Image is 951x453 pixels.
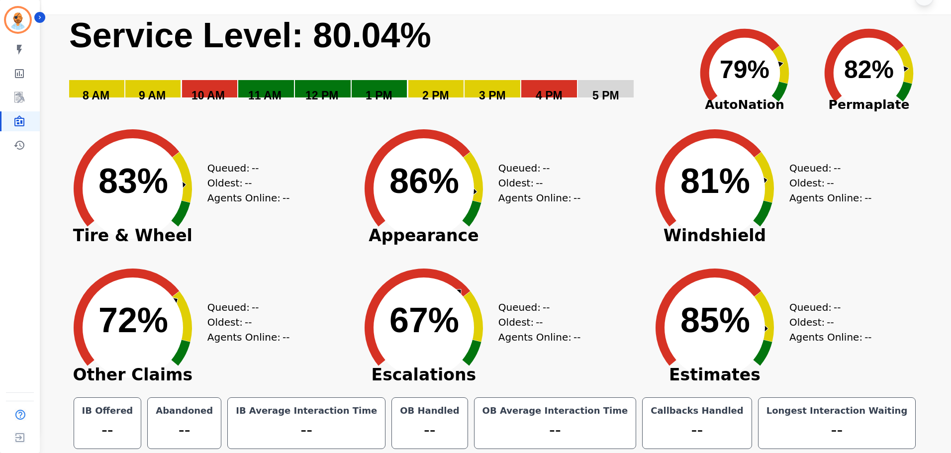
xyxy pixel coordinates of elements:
div: Queued: [207,300,282,315]
img: Bordered avatar [6,8,30,32]
text: 8 AM [83,89,109,102]
div: Longest Interaction Waiting [764,404,910,418]
div: Queued: [498,300,573,315]
div: Abandoned [154,404,215,418]
div: -- [80,418,135,443]
text: 1 PM [366,89,392,102]
div: OB Average Interaction Time [480,404,630,418]
div: OB Handled [398,404,461,418]
div: Oldest: [207,315,282,330]
span: -- [573,190,580,205]
div: -- [764,418,910,443]
span: -- [827,176,834,190]
span: -- [827,315,834,330]
text: 67% [389,301,459,340]
span: -- [536,176,543,190]
text: 3 PM [479,89,506,102]
div: Agents Online: [789,330,874,345]
div: Queued: [498,161,573,176]
div: Oldest: [207,176,282,190]
span: Estimates [640,370,789,380]
span: -- [864,190,871,205]
span: -- [864,330,871,345]
span: -- [283,190,289,205]
text: 11 AM [248,89,282,102]
text: 4 PM [536,89,563,102]
div: Agents Online: [207,190,292,205]
div: Oldest: [498,315,573,330]
text: 82% [844,56,894,84]
span: Permaplate [807,95,931,114]
text: 2 PM [422,89,449,102]
div: IB Offered [80,404,135,418]
div: Queued: [789,161,864,176]
text: 85% [680,301,750,340]
div: Agents Online: [498,330,583,345]
span: Windshield [640,231,789,241]
text: Service Level: 80.04% [69,16,431,55]
div: -- [480,418,630,443]
span: AutoNation [682,95,807,114]
div: Oldest: [498,176,573,190]
span: -- [283,330,289,345]
div: Oldest: [789,315,864,330]
text: 9 AM [139,89,166,102]
svg: Service Level: 0% [68,14,680,116]
span: -- [543,161,550,176]
span: -- [573,330,580,345]
span: -- [245,315,252,330]
span: Tire & Wheel [58,231,207,241]
div: -- [398,418,461,443]
div: -- [154,418,215,443]
span: -- [834,300,841,315]
div: IB Average Interaction Time [234,404,379,418]
div: Callbacks Handled [649,404,746,418]
text: 10 AM [191,89,225,102]
text: 81% [680,162,750,200]
span: -- [252,300,259,315]
div: -- [649,418,746,443]
div: Queued: [207,161,282,176]
text: 12 PM [305,89,338,102]
span: Other Claims [58,370,207,380]
div: Oldest: [789,176,864,190]
span: -- [252,161,259,176]
span: -- [834,161,841,176]
div: Agents Online: [207,330,292,345]
span: -- [536,315,543,330]
text: 72% [98,301,168,340]
text: 5 PM [592,89,619,102]
text: 79% [720,56,769,84]
div: -- [234,418,379,443]
text: 86% [389,162,459,200]
div: Queued: [789,300,864,315]
span: Appearance [349,231,498,241]
div: Agents Online: [789,190,874,205]
span: Escalations [349,370,498,380]
div: Agents Online: [498,190,583,205]
span: -- [543,300,550,315]
span: -- [245,176,252,190]
text: 83% [98,162,168,200]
